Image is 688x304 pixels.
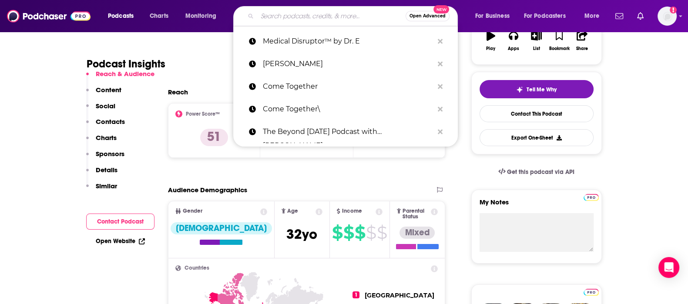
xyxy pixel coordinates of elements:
p: Come Together\ [263,98,433,120]
a: Charts [144,9,174,23]
p: Details [96,166,117,174]
a: Pro website [584,193,599,201]
span: New [433,5,449,13]
div: Share [576,46,588,51]
p: 51 [200,129,228,146]
label: My Notes [480,198,594,213]
span: $ [355,226,365,240]
button: Social [86,102,115,118]
div: [DEMOGRAPHIC_DATA] [171,222,272,234]
h2: Power Score™ [186,111,220,117]
button: Apps [502,25,525,57]
img: User Profile [658,7,677,26]
button: open menu [469,9,520,23]
span: Monitoring [185,10,216,22]
span: Age [287,208,298,214]
div: Play [486,46,495,51]
p: Medical Disruptor™ by Dr. E [263,30,433,53]
p: Similar [96,182,117,190]
div: Bookmark [549,46,569,51]
button: open menu [102,9,145,23]
span: 1 [352,291,359,298]
button: Charts [86,134,117,150]
img: tell me why sparkle [516,86,523,93]
a: [PERSON_NAME] [233,53,458,75]
a: The Beyond [DATE] Podcast with [PERSON_NAME] [233,120,458,143]
p: Reach & Audience [96,70,154,78]
a: Show notifications dropdown [634,9,647,23]
button: Play [480,25,502,57]
button: Similar [86,182,117,198]
button: open menu [518,9,578,23]
button: Content [86,86,121,102]
p: Sponsors [96,150,124,158]
div: Open Intercom Messenger [658,257,679,278]
span: $ [343,226,354,240]
a: Get this podcast via API [491,161,582,183]
span: More [584,10,599,22]
h2: Audience Demographics [168,186,247,194]
span: Podcasts [108,10,134,22]
button: Contacts [86,117,125,134]
span: 32 yo [286,226,317,243]
span: Get this podcast via API [507,168,574,176]
p: Contacts [96,117,125,126]
span: For Business [475,10,510,22]
a: Open Website [96,237,145,245]
div: Search podcasts, credits, & more... [242,6,466,26]
span: Tell Me Why [527,86,557,93]
button: open menu [179,9,228,23]
button: Open AdvancedNew [406,11,450,21]
button: Share [571,25,593,57]
button: Sponsors [86,150,124,166]
button: Reach & Audience [86,70,154,86]
button: Contact Podcast [86,214,154,230]
span: $ [377,226,387,240]
button: Bookmark [548,25,571,57]
a: Come Together [233,75,458,98]
span: $ [366,226,376,240]
a: Contact This Podcast [480,105,594,122]
input: Search podcasts, credits, & more... [257,9,406,23]
span: [GEOGRAPHIC_DATA] [365,291,434,299]
div: Mixed [399,227,435,239]
span: Charts [150,10,168,22]
button: Export One-Sheet [480,129,594,146]
button: tell me why sparkleTell Me Why [480,80,594,98]
span: $ [332,226,342,240]
span: Logged in as nicole.koremenos [658,7,677,26]
button: Details [86,166,117,182]
button: open menu [578,9,610,23]
h1: Podcast Insights [87,57,165,70]
span: Countries [185,265,209,271]
p: Social [96,102,115,110]
a: Medical Disruptor™ by Dr. E [233,30,458,53]
p: david meltzer [263,53,433,75]
span: Open Advanced [409,14,446,18]
img: Podchaser Pro [584,194,599,201]
span: For Podcasters [524,10,566,22]
img: Podchaser Pro [584,289,599,296]
a: Pro website [584,287,599,296]
span: Income [342,208,362,214]
a: Show notifications dropdown [612,9,627,23]
p: The Beyond Tomorrow Podcast with Julian Issa [263,120,433,143]
button: List [525,25,547,57]
div: List [533,46,540,51]
svg: Add a profile image [670,7,677,13]
button: Show profile menu [658,7,677,26]
span: Parental Status [403,208,430,220]
p: Come Together [263,75,433,98]
img: Podchaser - Follow, Share and Rate Podcasts [7,8,91,24]
a: Come Together\ [233,98,458,120]
div: Apps [508,46,519,51]
p: Content [96,86,121,94]
p: Charts [96,134,117,142]
span: Gender [183,208,202,214]
h2: Reach [168,88,188,96]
